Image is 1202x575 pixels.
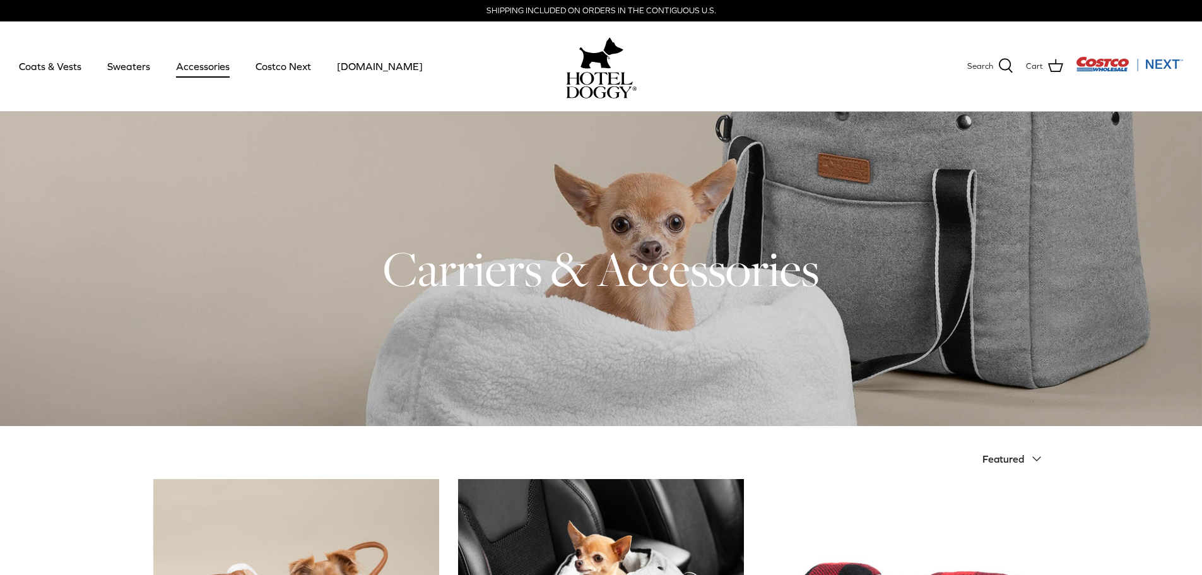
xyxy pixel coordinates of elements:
[1026,58,1063,74] a: Cart
[8,45,93,88] a: Coats & Vests
[566,72,637,98] img: hoteldoggycom
[566,34,637,98] a: hoteldoggy.com hoteldoggycom
[579,34,623,72] img: hoteldoggy.com
[967,60,993,73] span: Search
[1076,56,1183,72] img: Costco Next
[1026,60,1043,73] span: Cart
[244,45,322,88] a: Costco Next
[1076,64,1183,74] a: Visit Costco Next
[967,58,1013,74] a: Search
[96,45,162,88] a: Sweaters
[153,238,1049,300] h1: Carriers & Accessories
[982,453,1024,465] span: Featured
[165,45,241,88] a: Accessories
[982,445,1049,473] button: Featured
[326,45,434,88] a: [DOMAIN_NAME]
